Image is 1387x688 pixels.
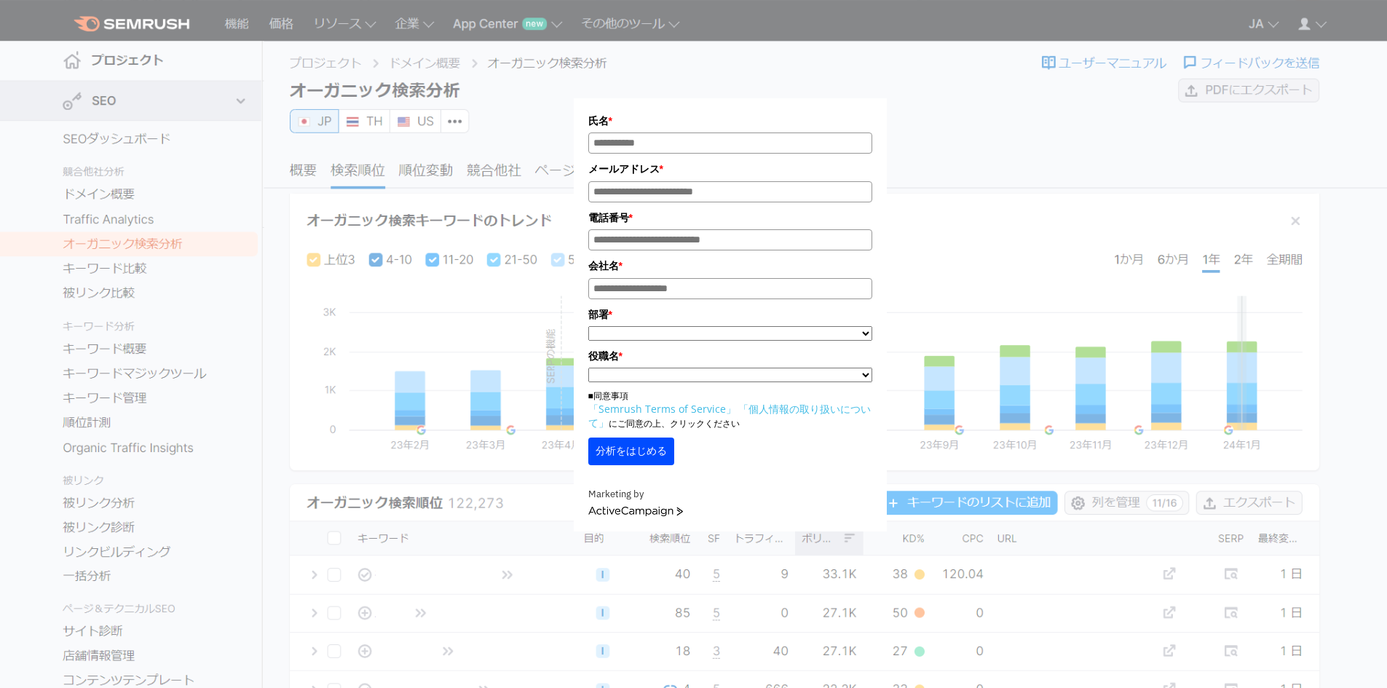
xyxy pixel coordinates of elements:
[588,438,674,465] button: 分析をはじめる
[588,487,872,502] div: Marketing by
[588,210,872,226] label: 電話番号
[588,161,872,177] label: メールアドレス
[588,390,872,430] p: ■同意事項 にご同意の上、クリックください
[588,307,872,323] label: 部署
[588,402,736,416] a: 「Semrush Terms of Service」
[588,258,872,274] label: 会社名
[588,348,872,364] label: 役職名
[588,113,872,129] label: 氏名
[588,402,871,430] a: 「個人情報の取り扱いについて」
